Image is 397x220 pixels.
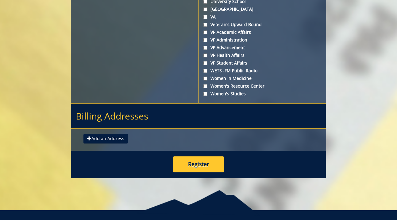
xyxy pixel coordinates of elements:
label: [GEOGRAPHIC_DATA] [203,6,321,12]
label: VP Student Affairs [203,60,321,66]
label: Women in Medicine [203,75,321,81]
label: VP Advancement [203,45,321,51]
label: VP Academic Affairs [203,29,321,35]
label: VA [203,14,321,20]
label: WETS -FM Public Radio [203,68,321,74]
button: Add an Address [83,134,128,143]
label: Women's Resource Center [203,83,321,89]
label: VP Administration [203,37,321,43]
button: Register [173,156,224,172]
label: Women's Studies [203,91,321,97]
label: VP Health Affairs [203,52,321,58]
label: Veteran's Upward Bound [203,22,321,28]
h2: Billing Addresses [71,104,326,129]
